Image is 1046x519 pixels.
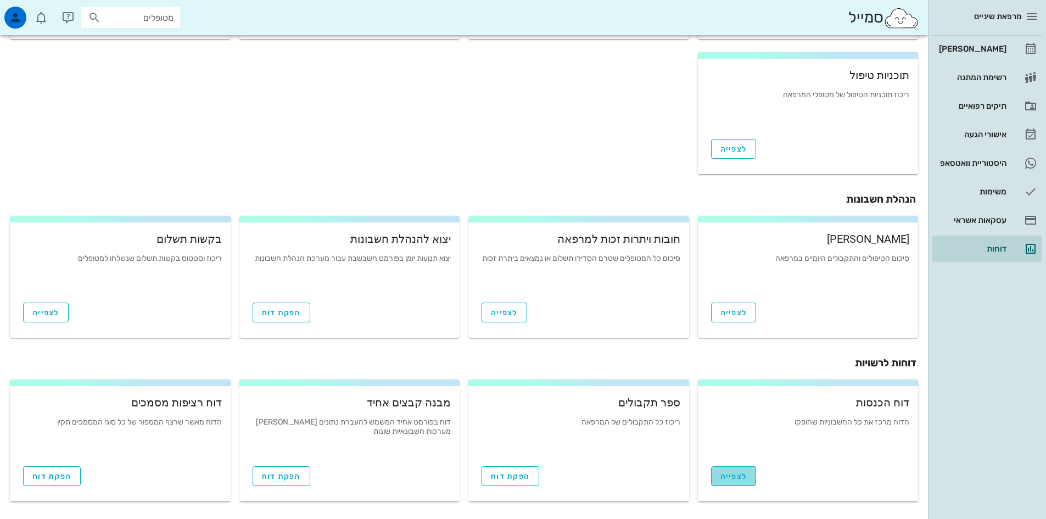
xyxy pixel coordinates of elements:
[477,418,680,451] div: ריכוז כל התקבולים של המרפאה
[937,44,1006,53] div: [PERSON_NAME]
[482,466,539,486] a: הפקת דוח
[477,397,680,408] div: ספר תקבולים
[720,308,747,317] span: לצפייה
[937,73,1006,82] div: רשימת המתנה
[707,233,910,244] div: [PERSON_NAME]
[937,216,1006,225] div: עסקאות אשראי
[707,254,910,287] div: סיכום הטיפולים והתקבולים היומיים במרפאה
[477,254,680,287] div: סיכום כל המטופלים שטרם הסדירו תשלום או נמצאים ביתרת זכות
[23,466,81,486] button: הפקת דוח
[477,233,680,244] div: חובות ויתרות זכות למרפאה
[491,308,518,317] span: לצפייה
[23,303,69,322] a: לצפייה
[248,397,451,408] div: מבנה קבצים אחיד
[937,244,1006,253] div: דוחות
[937,102,1006,110] div: תיקים רפואיים
[248,418,451,451] div: דוח בפורמט אחיד המשמש להעברת נתונים [PERSON_NAME] מערכות חשבונאיות שונות
[937,187,1006,196] div: משימות
[932,64,1042,91] a: רשימת המתנה
[707,70,910,81] div: תוכניות טיפול
[19,254,222,287] div: ריכוז וסטטוס בקשות תשלום שנשלחו למטופלים
[253,303,310,322] button: הפקת דוח
[937,159,1006,168] div: היסטוריית וואטסאפ
[720,144,747,154] span: לצפייה
[937,130,1006,139] div: אישורי הגעה
[248,233,451,244] div: יצוא להנהלת חשבונות
[19,233,222,244] div: בקשות תשלום
[720,472,747,481] span: לצפייה
[848,6,919,30] div: סמייל
[482,303,527,322] a: לצפייה
[711,466,757,486] a: לצפייה
[932,36,1042,62] a: [PERSON_NAME]
[491,472,530,481] span: הפקת דוח
[932,150,1042,176] a: היסטוריית וואטסאפ
[19,397,222,408] div: דוח רציפות מסמכים
[707,91,910,124] div: ריכוז תוכניות הטיפול של מטופלי המרפאה
[932,207,1042,233] a: עסקאות אשראי
[932,93,1042,119] a: תיקים רפואיים
[707,418,910,451] div: הדוח מרכז את כל החשבוניות שהופקו
[932,236,1042,262] a: דוחות
[262,472,301,481] span: הפקת דוח
[262,308,301,317] span: הפקת דוח
[974,12,1022,21] span: מרפאת שיניים
[32,9,39,15] span: תג
[248,254,451,287] div: יצוא תנועות יומן בפורמט חשבשבת עבור מערכת הנהלת חשבונות
[711,139,757,159] a: לצפייה
[12,355,916,371] h3: דוחות לרשויות
[19,418,222,451] div: הדוח מאשר שרצף המספור של כל סוגי המסמכים תקין
[932,121,1042,148] a: אישורי הגעה
[932,178,1042,205] a: משימות
[253,466,310,486] button: הפקת דוח
[32,308,59,317] span: לצפייה
[711,303,757,322] a: לצפייה
[12,192,916,207] h3: הנהלת חשבונות
[32,472,71,481] span: הפקת דוח
[883,7,919,29] img: SmileCloud logo
[707,397,910,408] div: דוח הכנסות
